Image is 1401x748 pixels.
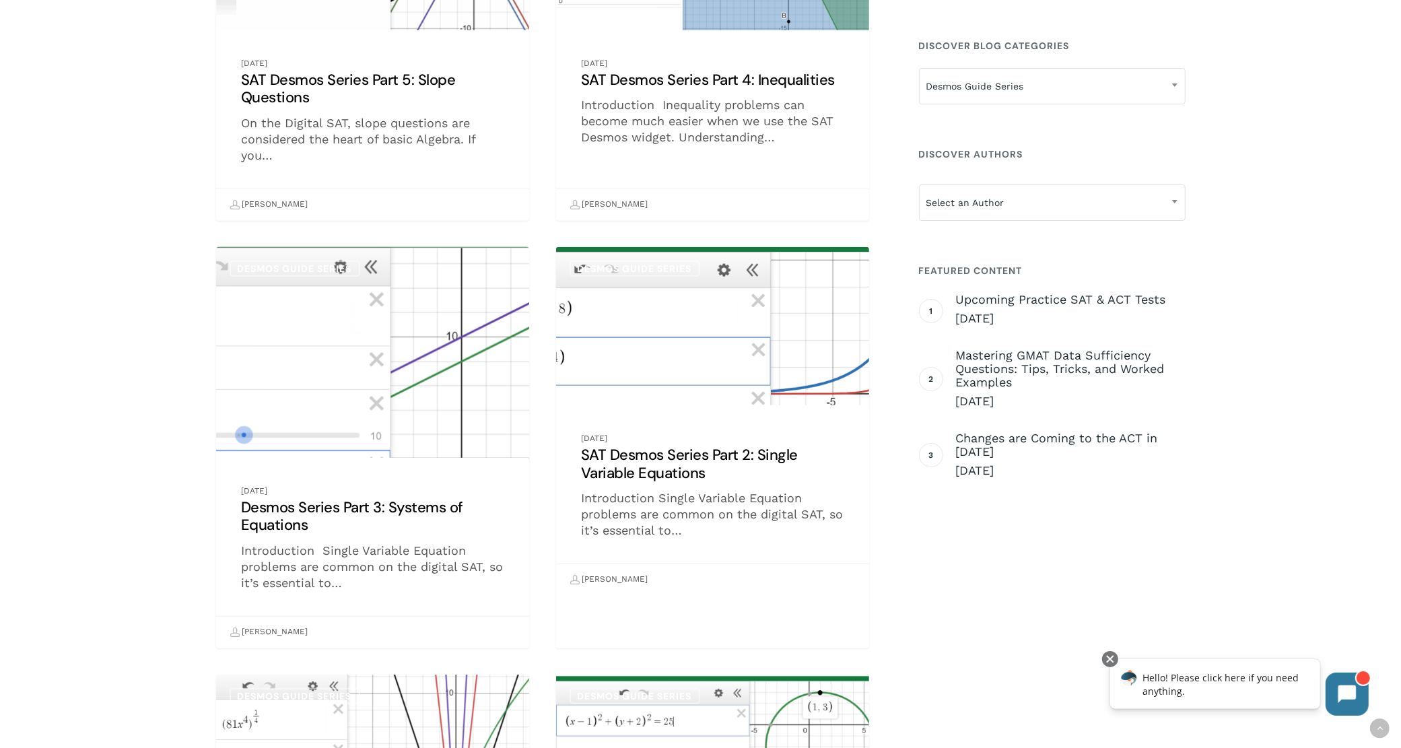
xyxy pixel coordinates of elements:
[919,34,1186,58] h4: Discover Blog Categories
[230,621,308,644] a: [PERSON_NAME]
[919,68,1186,104] span: Desmos Guide Series
[956,432,1186,479] a: Changes are Coming to the ACT in [DATE] [DATE]
[570,193,648,216] a: [PERSON_NAME]
[956,310,1186,327] span: [DATE]
[920,189,1185,217] span: Select an Author
[956,432,1186,458] span: Changes are Coming to the ACT in [DATE]
[956,393,1186,409] span: [DATE]
[919,142,1186,166] h4: Discover Authors
[919,259,1186,283] h4: Featured Content
[956,293,1186,327] a: Upcoming Practice SAT & ACT Tests [DATE]
[956,293,1186,306] span: Upcoming Practice SAT & ACT Tests
[920,72,1185,100] span: Desmos Guide Series
[1096,648,1382,729] iframe: Chatbot
[570,688,700,704] a: Desmos Guide Series
[956,349,1186,389] span: Mastering GMAT Data Sufficiency Questions: Tips, Tricks, and Worked Examples
[956,463,1186,479] span: [DATE]
[570,261,700,277] a: Desmos Guide Series
[230,261,360,277] a: Desmos Guide Series
[919,184,1186,221] span: Select an Author
[570,568,648,591] a: [PERSON_NAME]
[956,349,1186,409] a: Mastering GMAT Data Sufficiency Questions: Tips, Tricks, and Worked Examples [DATE]
[230,688,360,704] a: Desmos Guide Series
[230,193,308,216] a: [PERSON_NAME]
